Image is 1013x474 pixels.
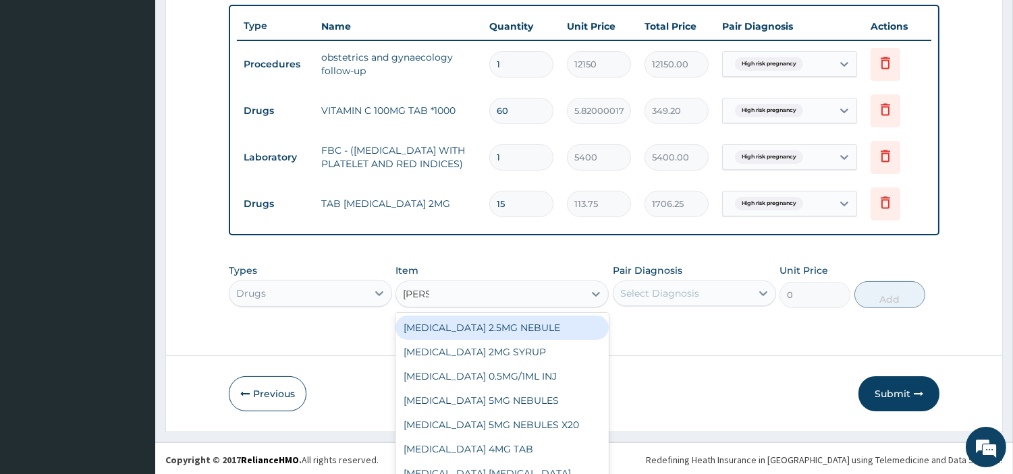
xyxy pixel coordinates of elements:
[25,67,55,101] img: d_794563401_company_1708531726252_794563401
[165,454,302,466] strong: Copyright © 2017 .
[864,13,931,40] th: Actions
[395,316,609,340] div: [MEDICAL_DATA] 2.5MG NEBULE
[237,98,314,123] td: Drugs
[613,264,682,277] label: Pair Diagnosis
[735,104,803,117] span: High risk pregnancy
[735,57,803,71] span: High risk pregnancy
[78,148,186,284] span: We're online!
[395,364,609,388] div: [MEDICAL_DATA] 0.5MG/1ML INJ
[241,454,299,466] a: RelianceHMO
[395,264,418,277] label: Item
[395,437,609,461] div: [MEDICAL_DATA] 4MG TAB
[779,264,828,277] label: Unit Price
[237,52,314,77] td: Procedures
[854,281,925,308] button: Add
[395,413,609,437] div: [MEDICAL_DATA] 5MG NEBULES X20
[314,190,483,217] td: TAB [MEDICAL_DATA] 2MG
[735,197,803,210] span: High risk pregnancy
[735,150,803,164] span: High risk pregnancy
[483,13,560,40] th: Quantity
[221,7,254,39] div: Minimize live chat window
[237,13,314,38] th: Type
[229,265,257,276] label: Types
[638,13,715,40] th: Total Price
[620,287,699,300] div: Select Diagnosis
[314,137,483,177] td: FBC - ([MEDICAL_DATA] WITH PLATELET AND RED INDICES)
[858,376,939,411] button: Submit
[395,388,609,413] div: [MEDICAL_DATA] 5MG NEBULES
[314,97,483,124] td: VITAMIN C 100MG TAB *1000
[7,324,257,372] textarea: Type your message and hit 'Enter'
[236,287,266,300] div: Drugs
[237,191,314,216] td: Drugs
[229,376,306,411] button: Previous
[715,13,864,40] th: Pair Diagnosis
[560,13,638,40] th: Unit Price
[314,44,483,84] td: obstetrics and gynaecology follow-up
[646,453,1003,467] div: Redefining Heath Insurance in [GEOGRAPHIC_DATA] using Telemedicine and Data Science!
[70,76,227,93] div: Chat with us now
[395,340,609,364] div: [MEDICAL_DATA] 2MG SYRUP
[237,145,314,170] td: Laboratory
[314,13,483,40] th: Name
